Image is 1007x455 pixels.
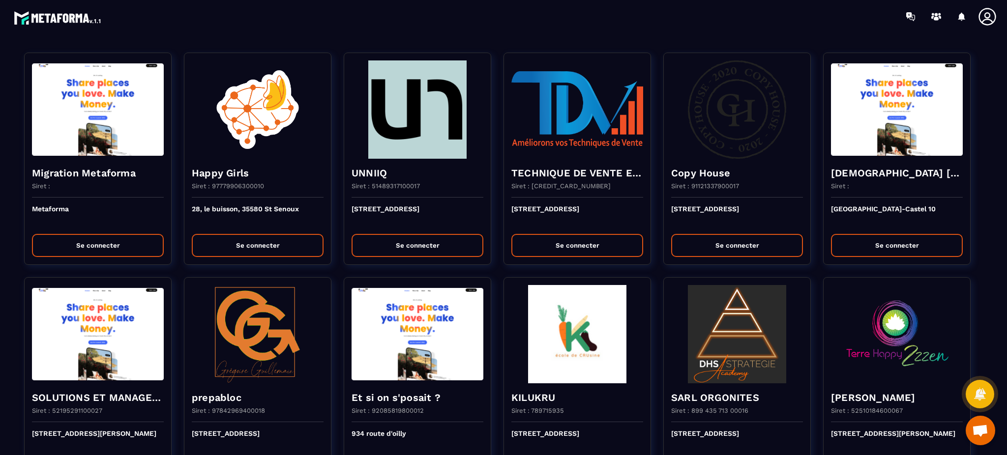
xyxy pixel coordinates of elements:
p: [STREET_ADDRESS] [671,429,803,451]
img: funnel-background [831,60,963,159]
p: [STREET_ADDRESS][PERSON_NAME] [32,429,164,451]
p: [STREET_ADDRESS] [511,205,643,227]
button: Se connecter [671,234,803,257]
h4: prepabloc [192,391,324,404]
p: [STREET_ADDRESS][PERSON_NAME] [831,429,963,451]
h4: Happy Girls [192,166,324,180]
p: Siret : 52510184600067 [831,407,903,414]
h4: TECHNIQUE DE VENTE EDITION [511,166,643,180]
p: [STREET_ADDRESS] [511,429,643,451]
p: Siret : 51489317100017 [352,182,420,190]
button: Se connecter [192,234,324,257]
p: Siret : [CREDIT_CARD_NUMBER] [511,182,611,190]
p: Siret : 52195291100027 [32,407,102,414]
p: Siret : 91121337900017 [671,182,739,190]
p: Siret : 97842969400018 [192,407,265,414]
p: Metaforma [32,205,164,227]
img: funnel-background [511,285,643,383]
h4: [PERSON_NAME] [831,391,963,404]
img: funnel-background [352,285,483,383]
p: 28, le buisson, 35580 St Senoux [192,205,324,227]
p: Siret : 97779906300010 [192,182,264,190]
h4: UNNIIQ [352,166,483,180]
img: logo [14,9,102,27]
img: funnel-background [831,285,963,383]
img: funnel-background [32,285,164,383]
button: Se connecter [32,234,164,257]
p: Siret : 92085819800012 [352,407,424,414]
p: [GEOGRAPHIC_DATA]-Castel 10 [831,205,963,227]
h4: Copy House [671,166,803,180]
img: funnel-background [192,60,324,159]
p: Siret : [32,182,50,190]
button: Se connecter [352,234,483,257]
img: funnel-background [352,60,483,159]
p: Siret : [831,182,849,190]
h4: [DEMOGRAPHIC_DATA] [GEOGRAPHIC_DATA] [831,166,963,180]
img: funnel-background [671,285,803,383]
h4: Et si on s'posait ? [352,391,483,404]
h4: SARL ORGONITES [671,391,803,404]
img: funnel-background [192,285,324,383]
a: Ouvrir le chat [966,416,995,445]
button: Se connecter [831,234,963,257]
img: funnel-background [671,60,803,159]
h4: KILUKRU [511,391,643,404]
button: Se connecter [511,234,643,257]
p: Siret : 789715935 [511,407,564,414]
p: [STREET_ADDRESS] [352,205,483,227]
h4: Migration Metaforma [32,166,164,180]
img: funnel-background [511,60,643,159]
img: funnel-background [32,60,164,159]
p: [STREET_ADDRESS] [671,205,803,227]
p: [STREET_ADDRESS] [192,429,324,451]
p: 934 route d'oilly [352,429,483,451]
h4: SOLUTIONS ET MANAGERS [32,391,164,404]
p: Siret : 899 435 713 00016 [671,407,748,414]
